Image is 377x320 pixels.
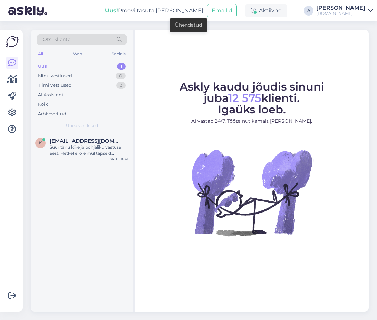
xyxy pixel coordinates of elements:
div: Kõik [38,101,48,108]
b: Uus! [105,7,118,14]
div: [DATE] 16:41 [108,157,128,162]
span: k [39,140,42,145]
div: Uus [38,63,47,70]
div: [PERSON_NAME] [316,5,365,11]
span: Askly kaudu jõudis sinuni juba klienti. Igaüks loeb. [180,80,324,116]
div: Tiimi vestlused [38,82,72,89]
span: Otsi kliente [43,36,70,43]
div: Arhiveeritud [38,111,66,117]
a: [PERSON_NAME][DOMAIN_NAME] [316,5,373,16]
img: No Chat active [190,130,314,255]
span: Uued vestlused [66,123,98,129]
div: Proovi tasuta [PERSON_NAME]: [105,7,204,15]
span: katrin.tarvas@mail.ee [50,138,122,144]
div: 0 [116,73,126,79]
div: Web [71,49,84,58]
div: Aktiivne [245,4,287,17]
div: A [304,6,313,16]
div: 1 [117,63,126,70]
div: Socials [110,49,127,58]
img: Askly Logo [6,35,19,48]
div: AI Assistent [38,92,64,98]
div: [DOMAIN_NAME] [316,11,365,16]
div: Minu vestlused [38,73,72,79]
div: All [37,49,45,58]
span: 12 575 [228,91,261,105]
p: AI vastab 24/7. Tööta nutikamalt [PERSON_NAME]. [141,117,362,125]
div: Suur tänu kiire ja põhjaliku vastuse eest. Hetkel ei ole mul täpseid kuupäevi ega kindlaid sihtko... [50,144,128,157]
div: Ühendatud [175,21,202,29]
div: 3 [116,82,126,89]
button: Emailid [207,4,237,17]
